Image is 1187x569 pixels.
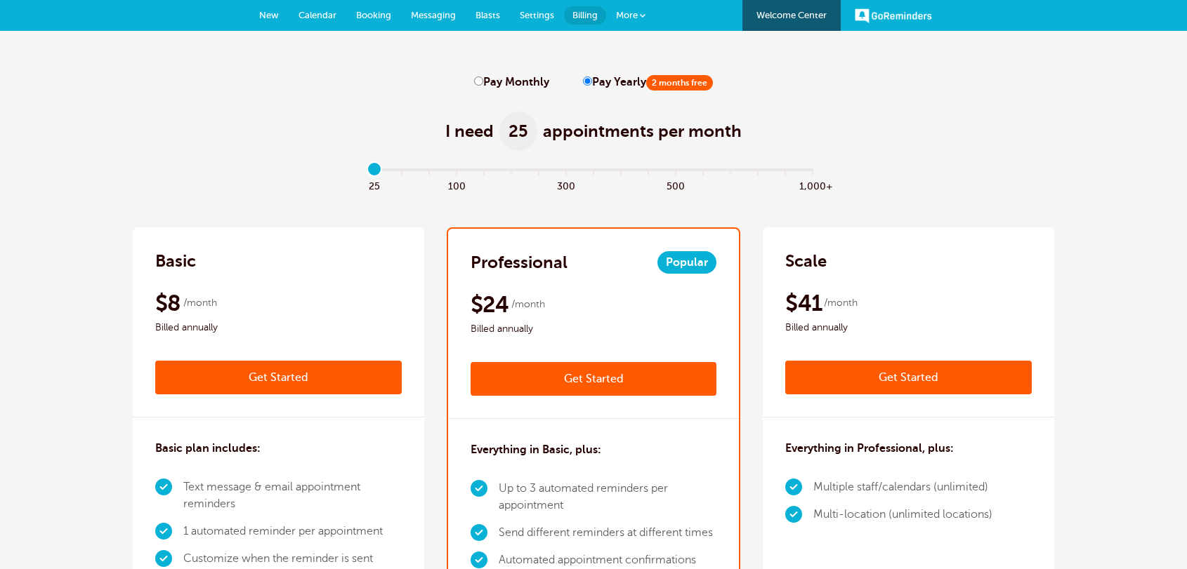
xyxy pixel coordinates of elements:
span: /month [511,296,545,313]
li: Multi-location (unlimited locations) [813,501,992,528]
span: Popular [657,251,716,274]
span: Blasts [476,10,500,20]
span: 2 months free [646,75,713,91]
h3: Everything in Basic, plus: [471,441,601,458]
span: Billed annually [785,319,1032,336]
li: Up to 3 automated reminders per appointment [499,475,717,519]
span: New [259,10,279,20]
span: Billed annually [471,321,717,337]
span: Calendar [299,10,336,20]
span: /month [824,295,858,312]
span: 300 [553,177,580,193]
span: $41 [785,289,822,317]
span: 100 [443,177,471,193]
span: Booking [356,10,391,20]
span: /month [183,295,217,312]
input: Pay Monthly [474,76,483,86]
a: Get Started [155,361,402,394]
li: Send different reminders at different times [499,519,717,547]
li: Text message & email appointment reminders [183,474,402,518]
span: appointments per month [543,120,742,142]
label: Pay Yearly [583,76,713,89]
span: Billed annually [155,319,402,336]
li: 1 automated reminder per appointment [183,518,402,545]
span: More [616,10,638,20]
a: Billing [564,6,606,25]
span: Settings [520,10,554,20]
h2: Scale [785,250,827,272]
span: 1,000+ [799,177,827,193]
span: 500 [662,177,690,193]
span: 25 [499,112,537,151]
span: Messaging [411,10,456,20]
span: I need [445,120,494,142]
span: $24 [471,290,509,319]
a: Get Started [471,362,717,396]
h2: Basic [155,250,196,272]
h3: Everything in Professional, plus: [785,440,954,457]
input: Pay Yearly2 months free [583,76,592,86]
span: Billing [572,10,598,20]
label: Pay Monthly [474,76,549,89]
li: Multiple staff/calendars (unlimited) [813,474,992,501]
span: $8 [155,289,181,317]
h3: Basic plan includes: [155,440,261,457]
span: 25 [361,177,388,193]
a: Get Started [785,361,1032,394]
h2: Professional [471,251,568,274]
